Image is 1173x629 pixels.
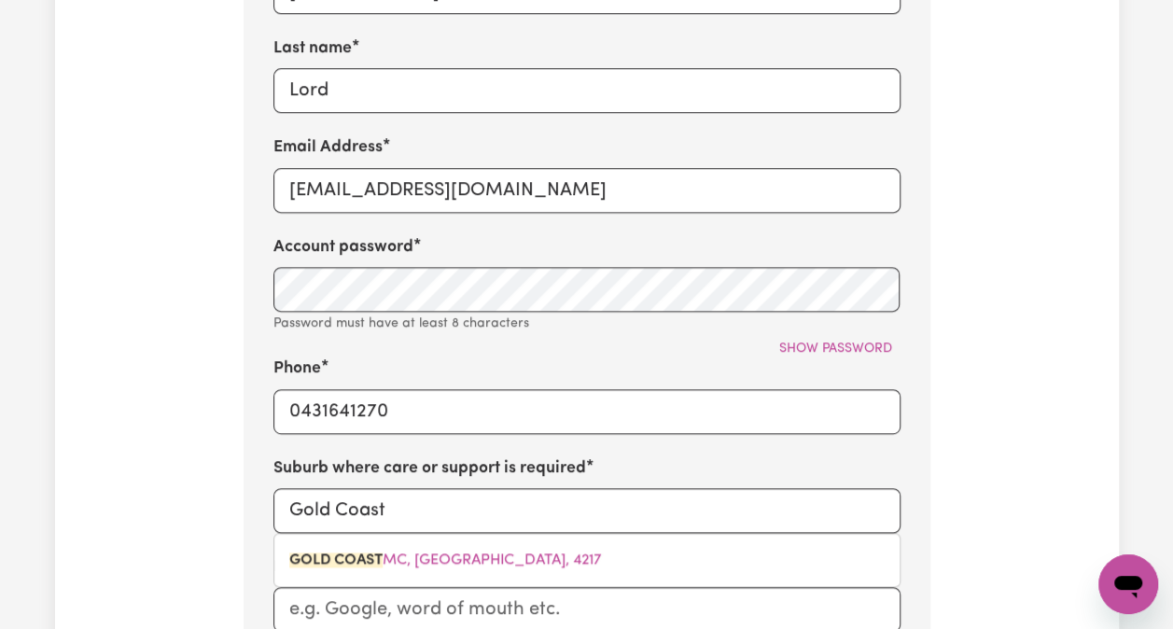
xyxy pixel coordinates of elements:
[273,36,352,61] label: Last name
[273,456,586,481] label: Suburb where care or support is required
[273,235,413,259] label: Account password
[273,68,901,113] input: e.g. Rigg
[273,533,901,587] div: menu-options
[771,334,901,363] button: Show password
[779,342,892,356] span: Show password
[274,541,900,579] a: GOLD COAST MC, Queensland, 4217
[273,488,901,533] input: e.g. North Bondi, New South Wales
[273,316,529,330] small: Password must have at least 8 characters
[273,135,383,160] label: Email Address
[289,552,383,567] mark: GOLD COAST
[1098,554,1158,614] iframe: Button to launch messaging window
[273,356,321,381] label: Phone
[273,168,901,213] input: e.g. diana.rigg@yahoo.com.au
[289,552,601,567] span: MC, [GEOGRAPHIC_DATA], 4217
[273,389,901,434] input: e.g. 0412 345 678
